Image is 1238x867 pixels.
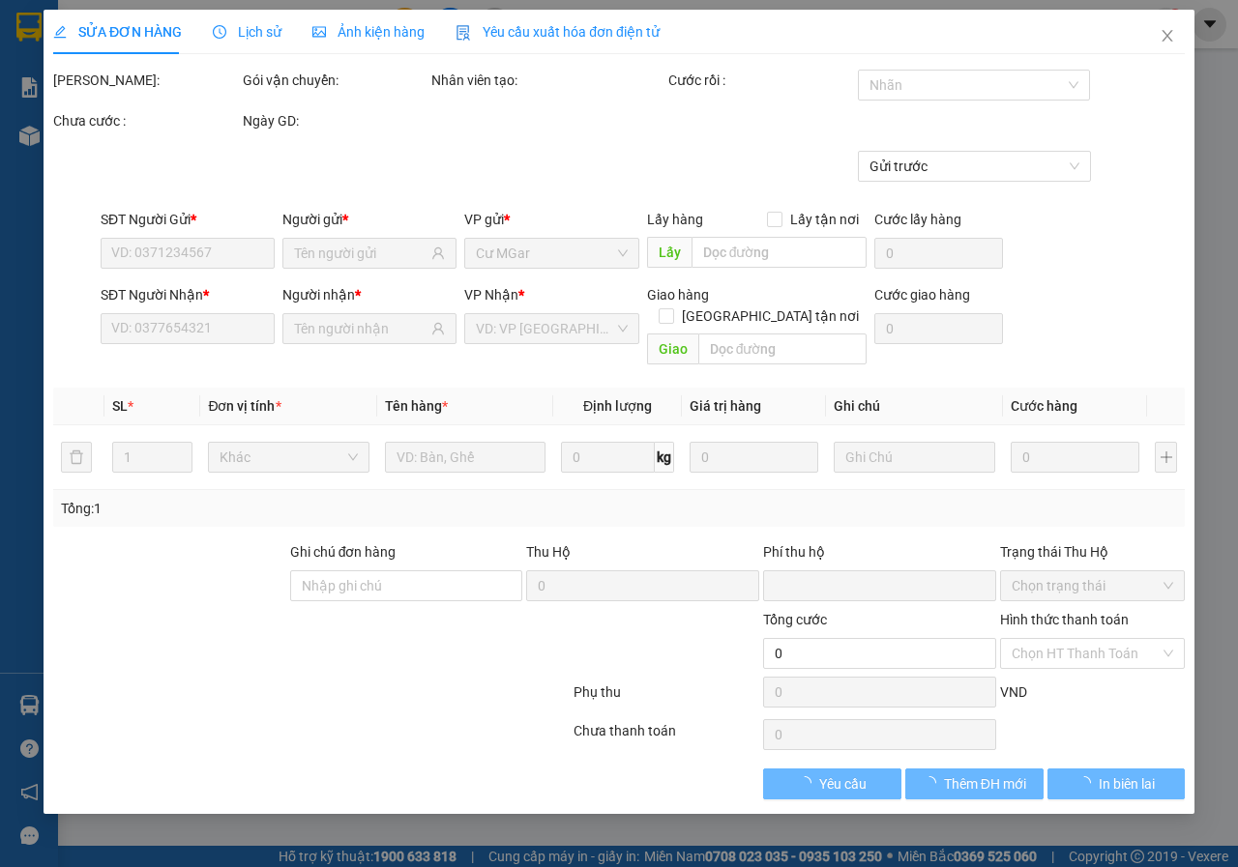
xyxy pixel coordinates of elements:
label: Cước lấy hàng [874,212,961,227]
label: Hình thức thanh toán [999,612,1128,627]
div: Chưa thanh toán [572,720,761,754]
input: Tên người nhận [294,318,427,339]
input: VD: Bàn, Ghế [385,442,545,473]
div: Gói vận chuyển: [243,70,428,91]
div: SĐT Người Gửi [101,209,275,230]
span: Lấy hàng [646,212,702,227]
span: Đơn vị tính [208,398,280,414]
span: Khác [220,443,357,472]
input: 0 [1010,442,1139,473]
span: Định lượng [583,398,652,414]
div: Trạng thái Thu Hộ [999,541,1185,563]
span: VP Nhận [464,287,518,303]
span: [GEOGRAPHIC_DATA] tận nơi [674,305,867,327]
button: In biên lai [1046,768,1185,799]
label: Cước giao hàng [874,287,970,303]
input: Dọc đường [691,237,866,268]
div: Phụ thu [572,681,761,715]
span: Giao [646,333,697,364]
div: Người gửi [282,209,457,230]
span: Thêm ĐH mới [943,773,1025,795]
button: Thêm ĐH mới [905,768,1044,799]
span: Tên hàng [385,398,448,414]
span: Giá trị hàng [690,398,761,414]
div: SĐT Người Nhận [101,284,275,305]
div: VP gửi [464,209,638,230]
div: Nhân viên tạo: [431,70,664,91]
span: Ảnh kiện hàng [312,24,425,40]
span: Chọn trạng thái [1011,571,1173,600]
input: Dọc đường [697,333,866,364]
span: Lấy [646,237,691,268]
button: plus [1155,442,1177,473]
input: Ghi chú đơn hàng [289,570,522,601]
input: Cước giao hàng [874,313,1003,344]
span: Lịch sử [213,24,281,40]
span: SL [112,398,128,414]
span: loading [922,776,943,790]
span: Thu Hộ [526,544,571,560]
img: icon [456,25,471,41]
input: Tên người gửi [294,243,427,264]
span: picture [312,25,326,39]
div: Người nhận [282,284,457,305]
div: Cước rồi : [668,70,854,91]
div: Phí thu hộ [763,541,996,570]
span: user [431,246,445,260]
span: user [431,322,445,335]
span: edit [53,25,67,39]
span: Tổng cước [763,612,827,627]
span: close [1160,28,1175,43]
button: Yêu cầu [763,768,901,799]
span: Cư MGar [476,239,627,268]
span: Yêu cầu xuất hóa đơn điện tử [456,24,660,40]
div: Ngày GD: [243,110,428,131]
span: Yêu cầu [819,773,867,795]
span: loading [798,776,819,790]
span: Lấy tận nơi [782,209,867,230]
input: 0 [690,442,818,473]
input: Ghi Chú [834,442,994,473]
span: In biên lai [1099,773,1155,795]
span: kg [655,442,674,473]
button: Close [1140,10,1194,64]
span: SỬA ĐƠN HÀNG [53,24,182,40]
div: Tổng: 1 [61,498,480,519]
span: clock-circle [213,25,226,39]
span: Cước hàng [1010,398,1076,414]
label: Ghi chú đơn hàng [289,544,396,560]
span: Gửi trước [870,152,1079,181]
span: loading [1077,776,1099,790]
input: Cước lấy hàng [874,238,1003,269]
span: Giao hàng [646,287,708,303]
span: VND [999,684,1026,700]
button: delete [61,442,92,473]
div: Chưa cước : [53,110,239,131]
th: Ghi chú [826,388,1002,425]
div: [PERSON_NAME]: [53,70,239,91]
